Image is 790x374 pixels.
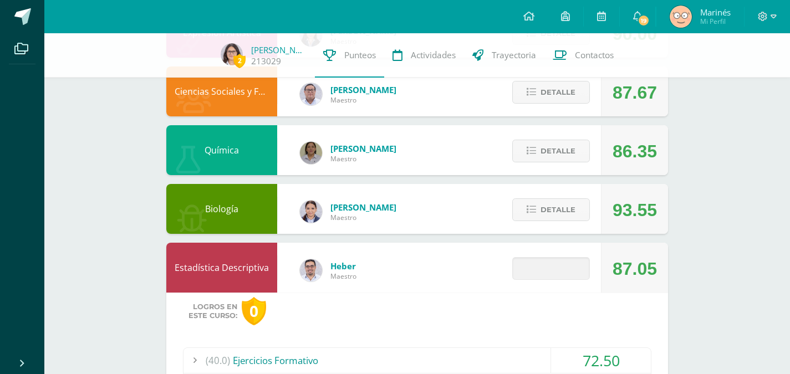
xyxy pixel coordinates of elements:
[330,143,396,154] span: [PERSON_NAME]
[242,297,266,325] div: 0
[541,199,575,220] span: Detalle
[544,33,622,78] a: Contactos
[512,140,590,162] button: Detalle
[166,66,277,116] div: Ciencias Sociales y Formación Ciudadana 5
[184,348,651,373] div: Ejercicios Formativo
[300,201,322,223] img: 855b3dd62270c154f2b859b7888d8297.png
[330,84,396,95] span: [PERSON_NAME]
[166,125,277,175] div: Química
[206,348,230,373] span: (40.0)
[330,95,396,105] span: Maestro
[541,141,575,161] span: Detalle
[330,154,396,163] span: Maestro
[188,303,237,320] span: Logros en este curso:
[551,348,651,373] div: 72.50
[464,33,544,78] a: Trayectoria
[613,68,657,117] div: 87.67
[613,244,657,294] div: 87.05
[638,14,650,27] span: 19
[300,83,322,105] img: 5778bd7e28cf89dedf9ffa8080fc1cd8.png
[300,142,322,164] img: 3af43c4f3931345fadf8ce10480f33e2.png
[251,44,307,55] a: [PERSON_NAME]
[330,213,396,222] span: Maestro
[411,49,456,61] span: Actividades
[613,126,657,176] div: 86.35
[670,6,692,28] img: d0eb4f608a66c2b5d3fe660c3b45bbae.png
[251,55,281,67] a: 213029
[330,202,396,213] span: [PERSON_NAME]
[166,184,277,234] div: Biología
[344,49,376,61] span: Punteos
[512,81,590,104] button: Detalle
[166,243,277,293] div: Estadística Descriptiva
[492,49,536,61] span: Trayectoria
[315,33,384,78] a: Punteos
[512,198,590,221] button: Detalle
[541,82,575,103] span: Detalle
[512,257,590,280] button: Detalle
[575,49,614,61] span: Contactos
[330,260,356,271] span: Heber
[700,7,731,18] span: Marinés
[700,17,731,26] span: Mi Perfil
[221,43,243,65] img: 77847ddb6b5b9aa360bda9e432518848.png
[330,271,356,281] span: Maestro
[613,185,657,235] div: 93.55
[541,258,575,279] span: Detalle
[233,54,246,68] span: 2
[300,259,322,281] img: 54231652241166600daeb3395b4f1510.png
[384,33,464,78] a: Actividades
